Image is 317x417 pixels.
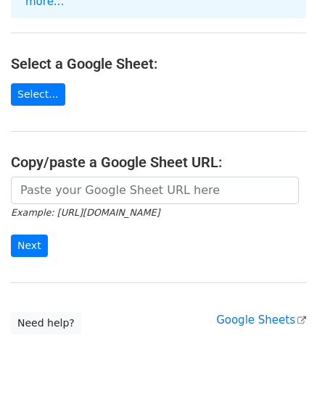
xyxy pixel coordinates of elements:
iframe: Chat Widget [244,347,317,417]
h4: Copy/paste a Google Sheet URL: [11,153,306,171]
small: Example: [URL][DOMAIN_NAME] [11,207,160,218]
a: Need help? [11,312,81,334]
a: Select... [11,83,65,106]
input: Next [11,235,48,257]
a: Google Sheets [216,313,306,327]
h4: Select a Google Sheet: [11,55,306,72]
input: Paste your Google Sheet URL here [11,177,299,204]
